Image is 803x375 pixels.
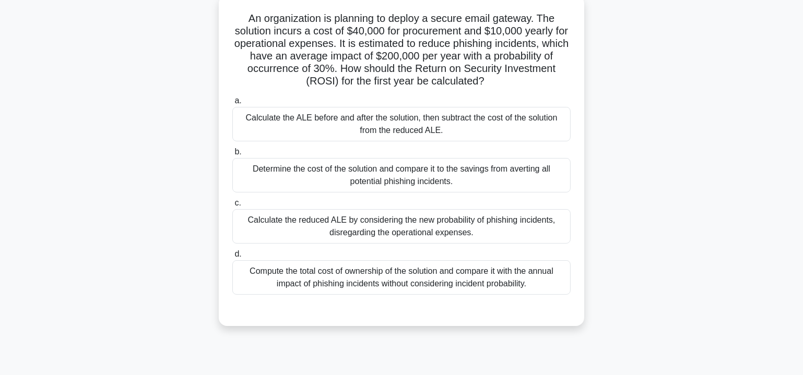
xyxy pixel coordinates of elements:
[232,209,571,244] div: Calculate the reduced ALE by considering the new probability of phishing incidents, disregarding ...
[231,12,572,88] h5: An organization is planning to deploy a secure email gateway. The solution incurs a cost of $40,0...
[232,260,571,295] div: Compute the total cost of ownership of the solution and compare it with the annual impact of phis...
[234,147,241,156] span: b.
[232,107,571,141] div: Calculate the ALE before and after the solution, then subtract the cost of the solution from the ...
[234,198,241,207] span: c.
[234,249,241,258] span: d.
[232,158,571,192] div: Determine the cost of the solution and compare it to the savings from averting all potential phis...
[234,96,241,105] span: a.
